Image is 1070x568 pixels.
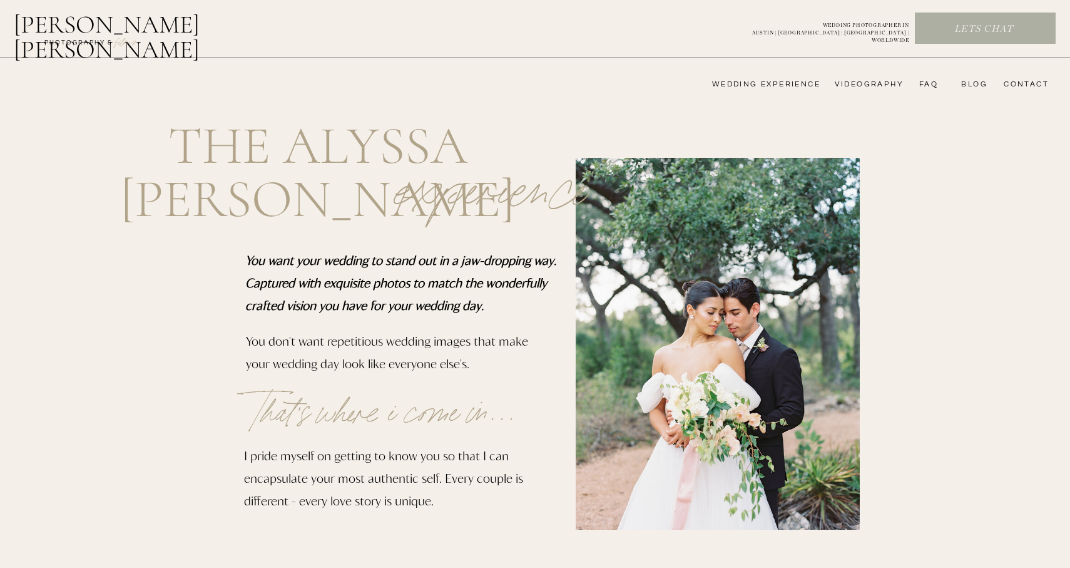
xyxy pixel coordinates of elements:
a: photography & [38,38,120,53]
a: FAQ [913,80,938,90]
h1: the alyssa [PERSON_NAME] [52,119,583,158]
a: FILMs [103,34,149,49]
p: You don't want repetitious wedding images that make your wedding day look like everyone else's. [246,329,548,386]
p: I pride myself on getting to know you so that I can encapsulate your most authentic self. Every c... [244,444,548,527]
p: That's where i come in... [247,371,558,460]
b: You want your wedding to stand out in a jaw-dropping way. Captured with exquisite photos to match... [245,252,556,312]
a: wedding experience [695,80,820,90]
a: CONTACT [1000,80,1049,90]
a: [PERSON_NAME] [PERSON_NAME] [14,12,265,42]
p: WEDDING PHOTOGRAPHER IN AUSTIN | [GEOGRAPHIC_DATA] | [GEOGRAPHIC_DATA] | WORLDWIDE [731,22,909,36]
a: videography [831,80,904,90]
a: Lets chat [915,23,1053,36]
a: WEDDING PHOTOGRAPHER INAUSTIN | [GEOGRAPHIC_DATA] | [GEOGRAPHIC_DATA] | WORLDWIDE [731,22,909,36]
a: bLog [957,80,987,90]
